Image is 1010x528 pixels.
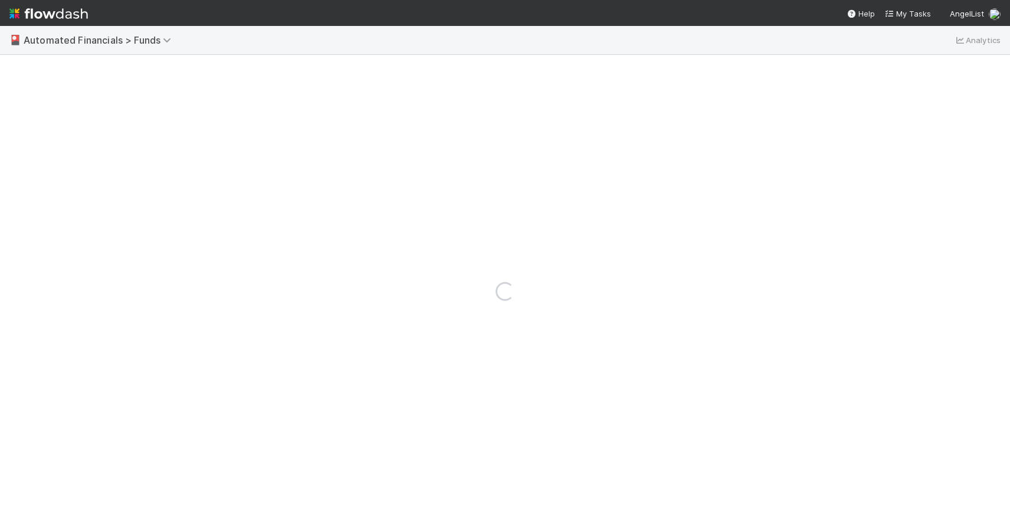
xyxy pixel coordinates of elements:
[884,8,931,19] a: My Tasks
[954,33,1001,47] a: Analytics
[847,8,875,19] div: Help
[950,9,984,18] span: AngelList
[24,34,177,46] span: Automated Financials > Funds
[884,9,931,18] span: My Tasks
[9,4,88,24] img: logo-inverted-e16ddd16eac7371096b0.svg
[989,8,1001,20] img: avatar_5ff1a016-d0ce-496a-bfbe-ad3802c4d8a0.png
[9,35,21,45] span: 🎴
